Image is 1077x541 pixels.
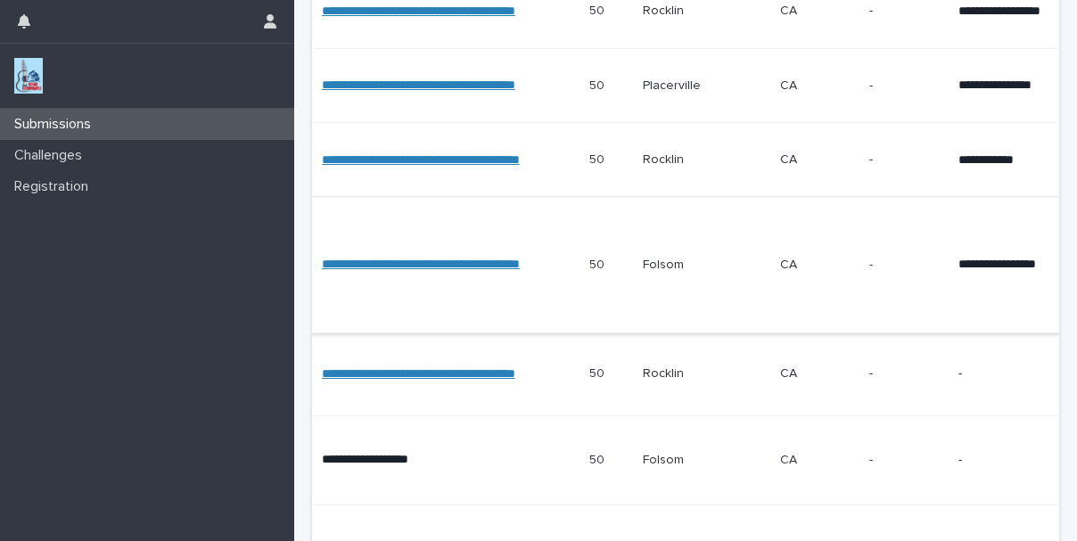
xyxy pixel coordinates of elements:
p: 50 [589,254,608,273]
p: Rocklin [643,4,766,19]
p: Placerville [643,78,766,94]
p: CA [780,4,855,19]
p: Folsom [643,258,766,273]
p: Rocklin [643,152,766,168]
p: Registration [7,178,103,195]
p: 50 [589,449,608,468]
p: 50 [589,149,608,168]
p: CA [780,78,855,94]
p: 50 [589,363,608,381]
p: Challenges [7,147,96,164]
p: - [869,366,944,381]
p: CA [780,366,855,381]
p: Submissions [7,116,105,133]
p: - [869,152,944,168]
p: Folsom [643,453,766,468]
p: CA [780,152,855,168]
p: Rocklin [643,366,766,381]
p: 50 [589,75,608,94]
img: jxsLJbdS1eYBI7rVAS4p [14,58,43,94]
p: - [869,4,944,19]
p: CA [780,453,855,468]
p: - [869,258,944,273]
p: - [869,453,944,468]
p: CA [780,258,855,273]
p: - [869,78,944,94]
